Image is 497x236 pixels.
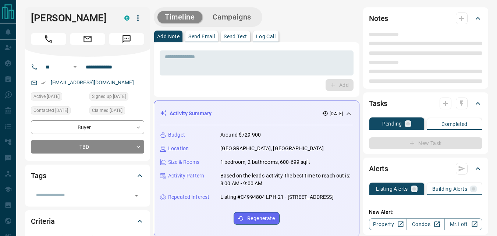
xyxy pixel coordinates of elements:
span: Call [31,33,66,45]
div: Tue Aug 12 2025 [89,92,144,103]
span: Claimed [DATE] [92,107,123,114]
button: Campaigns [205,11,259,23]
div: TBD [31,140,144,154]
div: Tue Aug 12 2025 [31,92,86,103]
div: Tags [31,167,144,184]
p: Around $729,900 [220,131,261,139]
p: Send Email [188,34,215,39]
a: Property [369,218,407,230]
p: Repeated Interest [168,193,209,201]
p: Size & Rooms [168,158,200,166]
p: Listing Alerts [376,186,408,191]
p: Send Text [224,34,247,39]
span: Signed up [DATE] [92,93,126,100]
div: Alerts [369,160,482,177]
a: [EMAIL_ADDRESS][DOMAIN_NAME] [51,80,134,85]
span: Message [109,33,144,45]
button: Open [131,190,142,201]
div: Buyer [31,120,144,134]
div: Tasks [369,95,482,112]
h2: Tags [31,170,46,182]
button: Timeline [157,11,202,23]
p: Add Note [157,34,180,39]
h1: [PERSON_NAME] [31,12,113,24]
div: Notes [369,10,482,27]
p: Pending [382,121,402,126]
div: Activity Summary[DATE] [160,107,353,120]
p: Location [168,145,189,152]
p: Budget [168,131,185,139]
svg: Email Verified [40,80,46,85]
h2: Notes [369,13,388,24]
p: New Alert: [369,208,482,216]
p: Activity Summary [170,110,212,117]
span: Email [70,33,105,45]
p: [DATE] [330,110,343,117]
p: 1 bedroom, 2 bathrooms, 600-699 sqft [220,158,310,166]
div: condos.ca [124,15,129,21]
p: Activity Pattern [168,172,204,180]
p: Based on the lead's activity, the best time to reach out is: 8:00 AM - 9:00 AM [220,172,353,187]
button: Open [71,63,79,71]
p: Log Call [256,34,276,39]
h2: Tasks [369,98,387,109]
h2: Criteria [31,215,55,227]
div: Tue Aug 12 2025 [89,106,144,117]
p: [GEOGRAPHIC_DATA], [GEOGRAPHIC_DATA] [220,145,324,152]
a: Condos [407,218,444,230]
h2: Alerts [369,163,388,175]
span: Active [DATE] [33,93,60,100]
span: Contacted [DATE] [33,107,68,114]
p: Completed [441,121,468,127]
div: Tue Aug 12 2025 [31,106,86,117]
div: Criteria [31,212,144,230]
p: Building Alerts [432,186,467,191]
p: Listing #C4994804 LPH-21 - [STREET_ADDRESS] [220,193,334,201]
a: Mr.Loft [444,218,482,230]
button: Regenerate [234,212,280,225]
